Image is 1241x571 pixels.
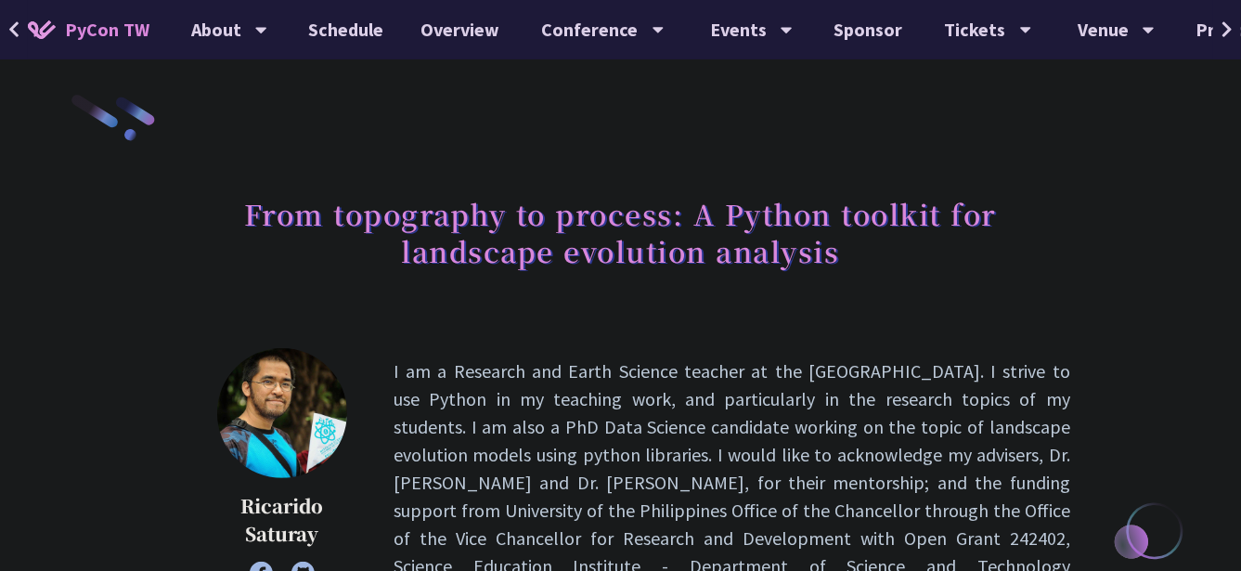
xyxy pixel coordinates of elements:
a: PyCon TW [9,6,168,53]
img: Ricarido Saturay [217,348,347,478]
h1: From topography to process: A Python toolkit for landscape evolution analysis [171,186,1070,279]
span: PyCon TW [65,16,149,44]
p: Ricarido Saturay [217,492,347,548]
img: Home icon of PyCon TW 2025 [28,20,56,39]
